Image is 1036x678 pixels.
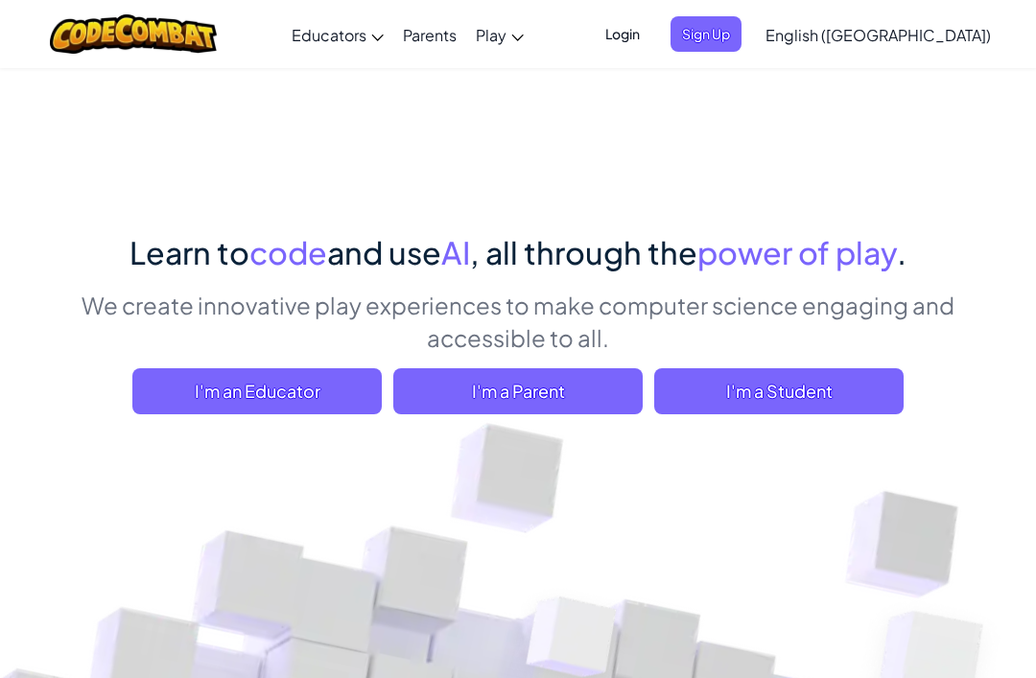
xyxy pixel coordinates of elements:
[594,16,651,52] button: Login
[756,9,1001,60] a: English ([GEOGRAPHIC_DATA])
[765,25,991,45] span: English ([GEOGRAPHIC_DATA])
[466,9,533,60] a: Play
[697,233,897,271] span: power of play
[129,233,249,271] span: Learn to
[897,233,906,271] span: .
[470,233,697,271] span: , all through the
[292,25,366,45] span: Educators
[327,233,441,271] span: and use
[671,16,742,52] button: Sign Up
[282,9,393,60] a: Educators
[249,233,327,271] span: code
[393,368,643,414] a: I'm a Parent
[654,368,904,414] button: I'm a Student
[50,14,218,54] img: CodeCombat logo
[393,9,466,60] a: Parents
[476,25,506,45] span: Play
[132,368,382,414] a: I'm an Educator
[441,233,470,271] span: AI
[67,289,969,354] p: We create innovative play experiences to make computer science engaging and accessible to all.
